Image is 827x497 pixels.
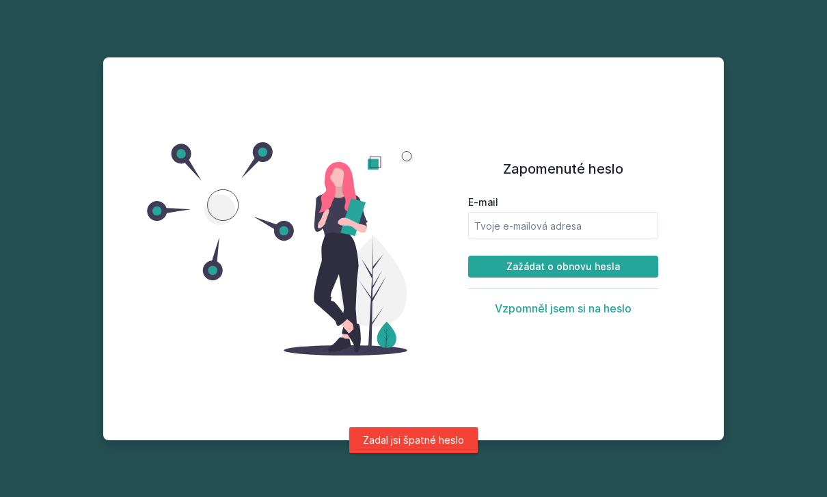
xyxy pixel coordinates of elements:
button: Zažádat o obnovu hesla [468,256,658,278]
button: Vzpomněl jsem si na heslo [495,301,632,315]
input: Tvoje e-mailová adresa [468,212,658,239]
div: Zadal jsi špatné heslo [349,427,478,453]
h1: Zapomenuté heslo [468,159,658,179]
label: E-mail [468,196,658,209]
